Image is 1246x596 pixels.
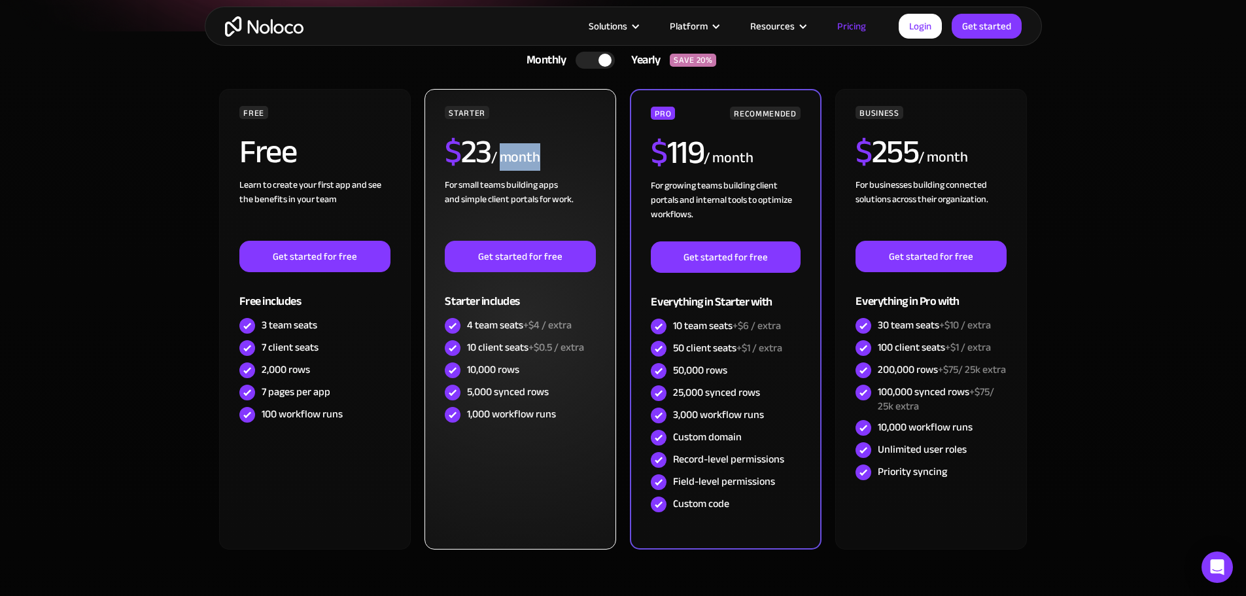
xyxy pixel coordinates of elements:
div: 3 team seats [262,318,317,332]
div: For small teams building apps and simple client portals for work. ‍ [445,178,595,241]
div: Record-level permissions [673,452,784,466]
div: Platform [653,18,734,35]
div: 200,000 rows [878,362,1006,377]
h2: 255 [856,135,918,168]
a: Get started for free [239,241,390,272]
div: RECOMMENDED [730,107,800,120]
div: 10 client seats [467,340,584,355]
span: +$75/ 25k extra [938,360,1006,379]
div: Custom domain [673,430,742,444]
span: $ [856,121,872,183]
div: 100,000 synced rows [878,385,1006,413]
a: Login [899,14,942,39]
div: PRO [651,107,675,120]
div: Resources [750,18,795,35]
div: 10 team seats [673,319,781,333]
div: Learn to create your first app and see the benefits in your team ‍ [239,178,390,241]
div: STARTER [445,106,489,119]
div: Starter includes [445,272,595,315]
div: Priority syncing [878,465,947,479]
div: Unlimited user roles [878,442,967,457]
div: 30 team seats [878,318,991,332]
span: +$1 / extra [945,338,991,357]
span: +$10 / extra [939,315,991,335]
a: Get started for free [856,241,1006,272]
span: +$0.5 / extra [528,338,584,357]
div: Platform [670,18,708,35]
span: $ [651,122,667,183]
div: Solutions [572,18,653,35]
div: 10,000 workflow runs [878,420,973,434]
div: FREE [239,106,268,119]
span: +$4 / extra [523,315,572,335]
div: 5,000 synced rows [467,385,549,399]
div: Field-level permissions [673,474,775,489]
h2: 119 [651,136,704,169]
div: Resources [734,18,821,35]
div: Open Intercom Messenger [1202,552,1233,583]
div: 10,000 rows [467,362,519,377]
div: 25,000 synced rows [673,385,760,400]
div: 2,000 rows [262,362,310,377]
div: Monthly [510,50,576,70]
div: 7 pages per app [262,385,330,399]
div: / month [704,148,753,169]
div: BUSINESS [856,106,903,119]
h2: 23 [445,135,491,168]
a: Get started for free [445,241,595,272]
span: $ [445,121,461,183]
div: 50,000 rows [673,363,727,377]
div: 100 client seats [878,340,991,355]
div: 1,000 workflow runs [467,407,556,421]
div: Free includes [239,272,390,315]
span: +$75/ 25k extra [878,382,994,416]
div: / month [918,147,967,168]
div: Everything in Starter with [651,273,800,315]
a: home [225,16,303,37]
span: +$1 / extra [736,338,782,358]
a: Get started for free [651,241,800,273]
div: / month [491,147,540,168]
div: Everything in Pro with [856,272,1006,315]
h2: Free [239,135,296,168]
div: For businesses building connected solutions across their organization. ‍ [856,178,1006,241]
div: 100 workflow runs [262,407,343,421]
div: SAVE 20% [670,54,716,67]
a: Get started [952,14,1022,39]
div: 7 client seats [262,340,319,355]
div: Yearly [615,50,670,70]
div: For growing teams building client portals and internal tools to optimize workflows. [651,179,800,241]
a: Pricing [821,18,882,35]
div: 3,000 workflow runs [673,408,764,422]
div: 50 client seats [673,341,782,355]
span: +$6 / extra [733,316,781,336]
div: 4 team seats [467,318,572,332]
div: Custom code [673,497,729,511]
div: Solutions [589,18,627,35]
